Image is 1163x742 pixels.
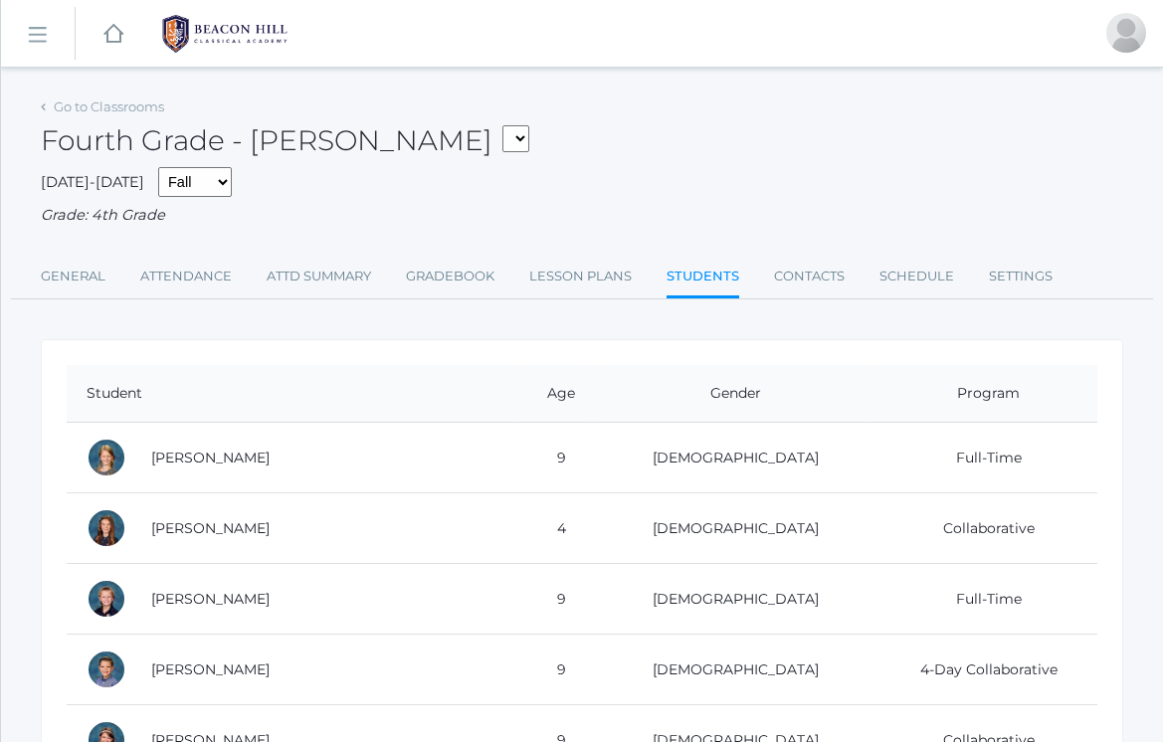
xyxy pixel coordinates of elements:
a: Attd Summary [267,257,371,296]
a: Contacts [774,257,845,296]
td: [DEMOGRAPHIC_DATA] [592,493,866,564]
td: [DEMOGRAPHIC_DATA] [592,423,866,493]
a: General [41,257,105,296]
span: [DATE]-[DATE] [41,173,144,191]
td: 4-Day Collaborative [866,635,1097,705]
th: Age [516,365,592,423]
td: [DEMOGRAPHIC_DATA] [592,564,866,635]
a: [PERSON_NAME] [151,519,270,537]
a: Students [667,257,739,299]
td: Full-Time [866,423,1097,493]
div: Heather Porter [1106,13,1146,53]
div: Grade: 4th Grade [41,205,1123,227]
img: BHCALogos-05-308ed15e86a5a0abce9b8dd61676a3503ac9727e845dece92d48e8588c001991.png [150,9,299,59]
td: 9 [516,564,592,635]
div: Claire Arnold [87,508,126,548]
td: [DEMOGRAPHIC_DATA] [592,635,866,705]
a: Settings [989,257,1053,296]
td: Full-Time [866,564,1097,635]
th: Program [866,365,1097,423]
div: James Bernardi [87,649,126,689]
a: [PERSON_NAME] [151,660,270,678]
td: Collaborative [866,493,1097,564]
th: Student [67,365,516,423]
a: Lesson Plans [529,257,632,296]
h2: Fourth Grade - [PERSON_NAME] [41,125,529,157]
a: [PERSON_NAME] [151,590,270,608]
a: Attendance [140,257,232,296]
th: Gender [592,365,866,423]
td: 9 [516,635,592,705]
a: Schedule [879,257,954,296]
td: 4 [516,493,592,564]
div: Levi Beaty [87,579,126,619]
a: Gradebook [406,257,494,296]
a: Go to Classrooms [54,98,164,114]
td: 9 [516,423,592,493]
div: Amelia Adams [87,438,126,477]
a: [PERSON_NAME] [151,449,270,466]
